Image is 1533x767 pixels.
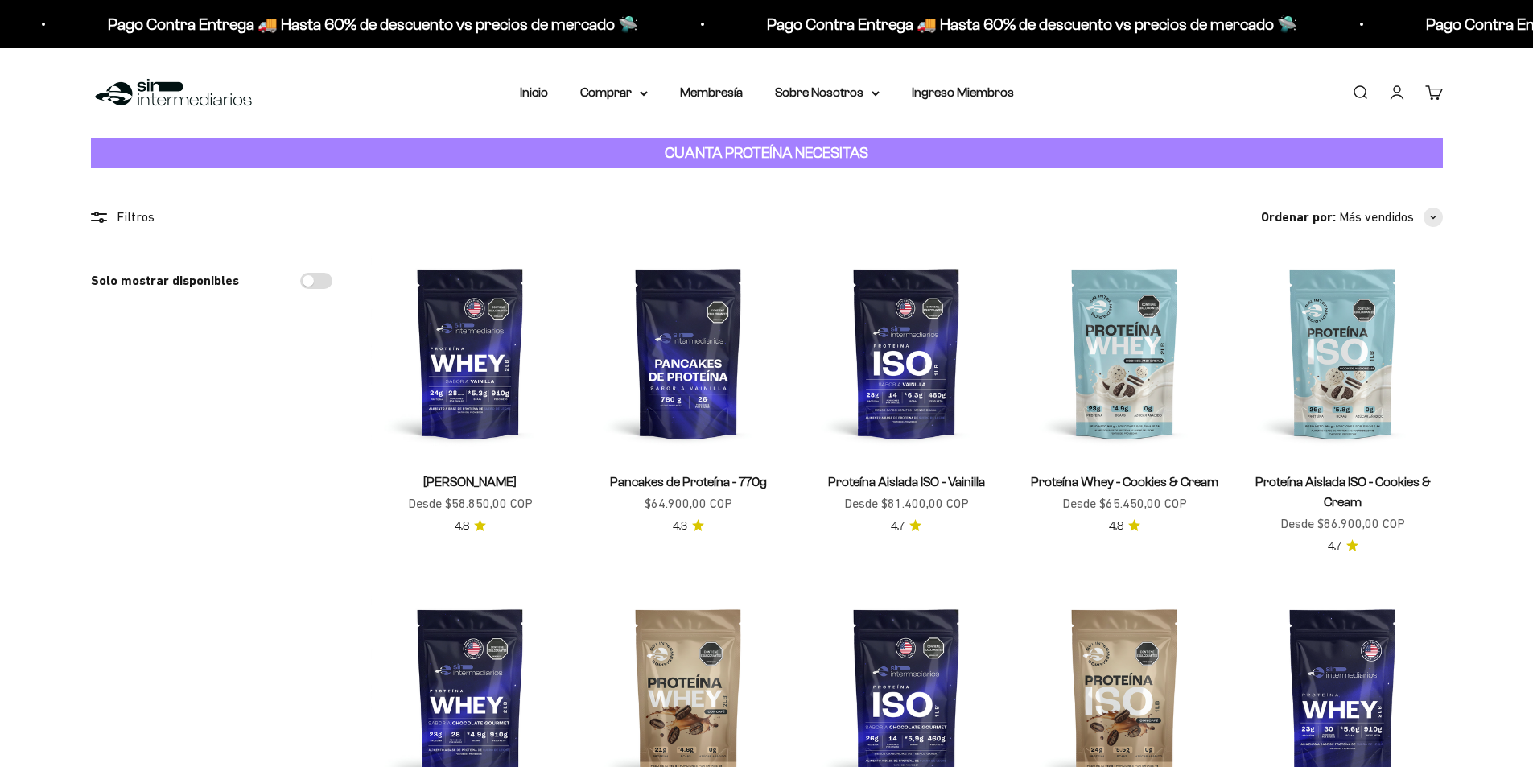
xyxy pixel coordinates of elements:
a: Inicio [520,85,548,99]
a: Pancakes de Proteína - 770g [610,475,767,489]
span: 4.3 [673,518,687,535]
a: Proteína Aislada ISO - Vainilla [828,475,985,489]
a: Ingreso Miembros [912,85,1014,99]
span: Más vendidos [1339,207,1414,228]
a: Membresía [680,85,743,99]
a: 4.84.8 de 5.0 estrellas [1109,518,1140,535]
summary: Comprar [580,82,648,103]
button: Más vendidos [1339,207,1443,228]
span: 4.7 [891,518,905,535]
a: [PERSON_NAME] [423,475,517,489]
a: 4.74.7 de 5.0 estrellas [891,518,921,535]
a: 4.84.8 de 5.0 estrellas [455,518,486,535]
sale-price: Desde $58.850,00 COP [408,493,533,514]
span: 4.7 [1328,538,1341,555]
sale-price: Desde $81.400,00 COP [844,493,969,514]
p: Pago Contra Entrega 🚚 Hasta 60% de descuento vs precios de mercado 🛸 [637,11,1168,37]
sale-price: $64.900,00 COP [645,493,732,514]
a: 4.34.3 de 5.0 estrellas [673,518,704,535]
span: 4.8 [455,518,469,535]
label: Solo mostrar disponibles [91,270,239,291]
div: Filtros [91,207,332,228]
strong: CUANTA PROTEÍNA NECESITAS [665,144,868,161]
span: 4.8 [1109,518,1123,535]
span: Ordenar por: [1261,207,1336,228]
a: 4.74.7 de 5.0 estrellas [1328,538,1358,555]
summary: Sobre Nosotros [775,82,880,103]
sale-price: Desde $65.450,00 COP [1062,493,1187,514]
sale-price: Desde $86.900,00 COP [1280,513,1405,534]
a: Proteína Whey - Cookies & Cream [1031,475,1218,489]
a: Proteína Aislada ISO - Cookies & Cream [1255,475,1431,509]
